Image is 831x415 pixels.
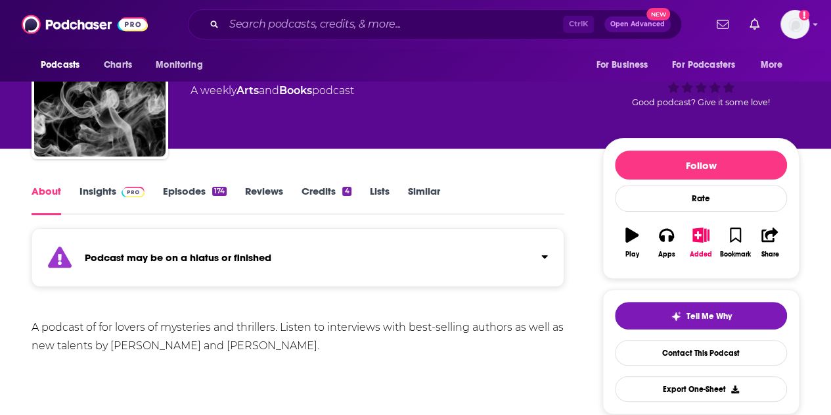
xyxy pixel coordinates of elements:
img: tell me why sparkle [671,311,681,322]
a: Episodes174 [163,185,227,215]
button: Share [753,219,787,266]
button: Export One-Sheet [615,376,787,402]
button: open menu [663,53,754,78]
a: Lists [370,185,390,215]
div: Search podcasts, credits, & more... [188,9,682,39]
section: Click to expand status details [32,236,564,287]
div: Rate [615,185,787,212]
img: User Profile [780,10,809,39]
div: Share [761,251,778,258]
button: Added [684,219,718,266]
span: Good podcast? Give it some love! [632,97,770,107]
span: For Business [596,56,648,74]
a: Show notifications dropdown [711,13,734,36]
div: Apps [658,251,675,258]
div: 174 [212,187,227,196]
button: Play [615,219,649,266]
button: Show profile menu [780,10,809,39]
div: 4 [342,187,351,196]
button: open menu [752,53,799,78]
span: Open Advanced [610,21,665,28]
svg: Add a profile image [799,10,809,20]
span: New [646,8,670,20]
button: open menu [32,53,97,78]
div: Bookmark [720,251,751,258]
button: open menu [146,53,219,78]
img: Speaking of Mysteries [34,25,166,157]
strong: Podcast may be on a hiatus or finished [85,251,271,264]
div: A podcast of for lovers of mysteries and thrillers. Listen to interviews with best-selling author... [32,318,564,355]
span: Monitoring [156,56,202,74]
span: and [259,84,279,97]
button: Open AdvancedNew [604,16,671,32]
span: Ctrl K [563,16,594,33]
div: Play [625,251,639,258]
a: Arts [236,84,259,97]
a: Show notifications dropdown [744,13,765,36]
button: Follow [615,151,787,180]
div: A weekly podcast [191,83,354,99]
button: tell me why sparkleTell Me Why [615,302,787,330]
a: Similar [408,185,440,215]
a: Credits4 [302,185,351,215]
a: Contact This Podcast [615,340,787,366]
button: open menu [587,53,664,78]
button: Apps [649,219,683,266]
span: Logged in as SarahCBreivogel [780,10,809,39]
span: For Podcasters [672,56,735,74]
a: Reviews [245,185,283,215]
div: Added [690,251,712,258]
img: Podchaser Pro [122,187,145,197]
button: Bookmark [718,219,752,266]
img: Podchaser - Follow, Share and Rate Podcasts [22,12,148,37]
input: Search podcasts, credits, & more... [224,14,563,35]
a: About [32,185,61,215]
span: Podcasts [41,56,79,74]
span: Tell Me Why [686,311,732,322]
span: More [761,56,783,74]
span: Charts [104,56,132,74]
a: Books [279,84,312,97]
a: InsightsPodchaser Pro [79,185,145,215]
a: Charts [95,53,140,78]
